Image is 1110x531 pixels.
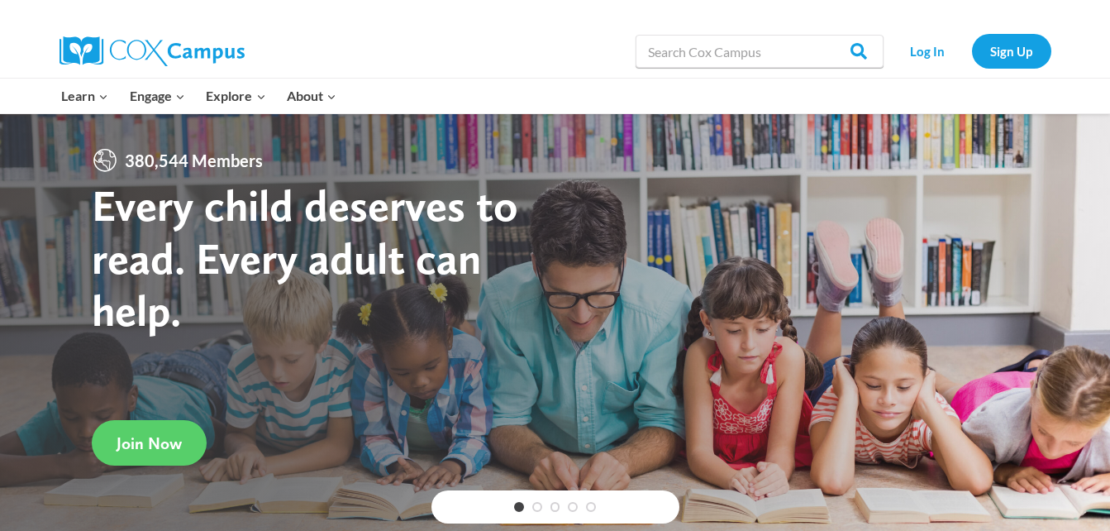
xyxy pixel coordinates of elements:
a: 4 [568,502,578,512]
a: Log In [892,34,964,68]
span: 380,544 Members [118,147,269,174]
nav: Primary Navigation [51,79,347,113]
input: Search Cox Campus [636,35,884,68]
img: Cox Campus [60,36,245,66]
a: Join Now [92,420,207,466]
a: 5 [586,502,596,512]
span: About [287,85,336,107]
nav: Secondary Navigation [892,34,1051,68]
span: Explore [206,85,265,107]
strong: Every child deserves to read. Every adult can help. [92,179,518,337]
span: Join Now [117,433,182,453]
a: 3 [550,502,560,512]
span: Engage [130,85,185,107]
a: 2 [532,502,542,512]
span: Learn [61,85,108,107]
a: Sign Up [972,34,1051,68]
a: 1 [514,502,524,512]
